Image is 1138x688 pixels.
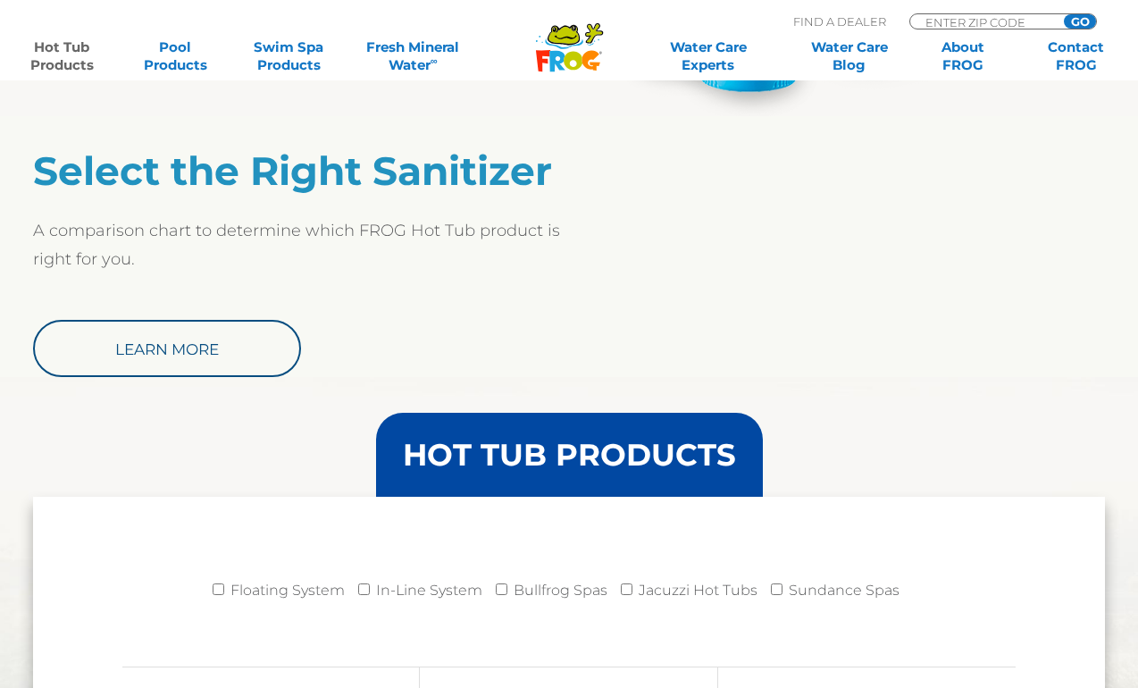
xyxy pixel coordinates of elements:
input: GO [1064,14,1096,29]
a: AboutFROG [918,38,1007,74]
a: Swim SpaProducts [245,38,333,74]
h3: HOT TUB PRODUCTS [403,440,736,470]
label: Jacuzzi Hot Tubs [639,573,757,608]
a: PoolProducts [131,38,220,74]
p: Find A Dealer [793,13,886,29]
label: In-Line System [376,573,482,608]
label: Bullfrog Spas [514,573,607,608]
sup: ∞ [431,55,438,67]
a: Water CareBlog [805,38,893,74]
h2: Select the Right Sanitizer [33,147,569,194]
label: Sundance Spas [789,573,900,608]
a: Water CareExperts [637,38,780,74]
label: Floating System [230,573,345,608]
input: Zip Code Form [924,14,1044,29]
a: Fresh MineralWater∞ [358,38,468,74]
p: A comparison chart to determine which FROG Hot Tub product is right for you. [33,216,569,273]
a: ContactFROG [1032,38,1120,74]
a: Learn More [33,320,301,377]
a: Hot TubProducts [18,38,106,74]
